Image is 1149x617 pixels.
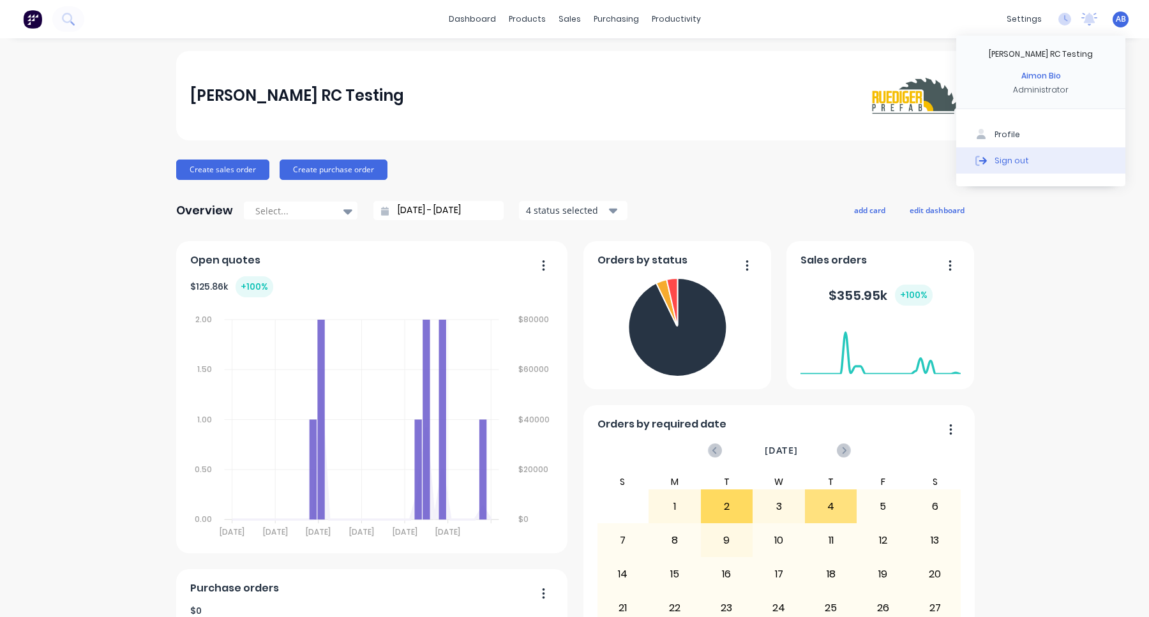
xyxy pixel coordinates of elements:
tspan: [DATE] [262,527,287,538]
div: 3 [753,491,804,523]
button: Profile [956,122,1125,147]
tspan: [DATE] [220,527,244,538]
div: + 100 % [895,285,933,306]
div: 5 [857,491,908,523]
div: [PERSON_NAME] RC Testing [989,48,1093,60]
div: Overview [176,198,233,223]
tspan: 1.00 [197,414,211,425]
div: M [649,474,701,489]
span: Open quotes [190,253,260,268]
div: sales [552,10,587,29]
span: AB [1116,13,1126,25]
div: W [753,474,805,489]
span: Orders by required date [597,417,726,432]
tspan: $80000 [519,314,550,325]
button: 4 status selected [519,201,627,220]
tspan: [DATE] [393,527,417,538]
div: 10 [753,524,804,556]
div: Profile [995,129,1020,140]
div: productivity [645,10,707,29]
button: Sign out [956,147,1125,173]
div: 1 [649,491,700,523]
div: Aimon Bio [1021,70,1061,82]
span: [DATE] [765,443,798,457]
div: 17 [753,558,804,590]
div: 4 [806,491,857,523]
img: Harry RC Testing [869,73,959,118]
div: $ 125.86k [190,276,273,297]
div: T [805,474,857,489]
div: Administrator [1013,84,1069,96]
div: 9 [702,524,753,556]
span: Sales orders [800,253,867,268]
div: S [909,474,961,489]
tspan: $60000 [519,364,550,375]
div: T [701,474,753,489]
span: Purchase orders [190,581,279,596]
tspan: [DATE] [306,527,331,538]
div: 18 [806,558,857,590]
button: add card [846,202,894,218]
tspan: 1.50 [197,364,211,375]
div: 19 [857,558,908,590]
div: + 100 % [236,276,273,297]
img: Factory [23,10,42,29]
div: [PERSON_NAME] RC Testing [190,83,404,108]
tspan: 0.50 [194,464,211,475]
button: Create purchase order [280,160,387,180]
div: 14 [597,558,649,590]
div: F [857,474,909,489]
div: 12 [857,524,908,556]
div: 8 [649,524,700,556]
div: 4 status selected [526,204,606,217]
div: Sign out [995,154,1029,166]
div: S [597,474,649,489]
button: edit dashboard [901,202,973,218]
tspan: $40000 [519,414,550,425]
div: 7 [597,524,649,556]
div: purchasing [587,10,645,29]
div: 20 [910,558,961,590]
div: 6 [910,491,961,523]
a: dashboard [442,10,502,29]
div: products [502,10,552,29]
tspan: $0 [519,514,529,525]
div: 2 [702,491,753,523]
span: Orders by status [597,253,687,268]
button: Create sales order [176,160,269,180]
div: 13 [910,524,961,556]
div: $ 355.95k [829,285,933,306]
tspan: 2.00 [195,314,211,325]
div: 15 [649,558,700,590]
div: 11 [806,524,857,556]
tspan: [DATE] [349,527,374,538]
tspan: $20000 [519,464,549,475]
div: settings [1000,10,1048,29]
tspan: 0.00 [194,514,211,525]
tspan: [DATE] [435,527,460,538]
div: 16 [702,558,753,590]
